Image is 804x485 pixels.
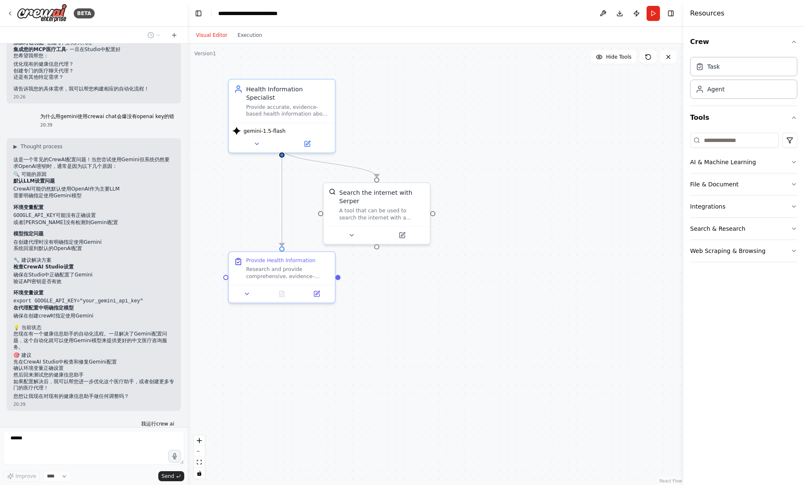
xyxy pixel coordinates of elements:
div: Provide Health Information [246,257,316,264]
button: Search & Research [690,218,797,240]
h2: 🔍 可能的原因 [13,171,174,178]
div: Health Information SpecialistProvide accurate, evidence-based health information about {health_to... [228,79,335,153]
button: Hide Tools [591,50,636,64]
button: Open in side panel [378,230,426,240]
div: 20:39 [40,122,174,128]
li: 然后回来测试您的健康信息助手 [13,372,174,379]
li: 或者[PERSON_NAME]没有检测到Gemini配置 [13,219,174,226]
h2: 🎯 建议 [13,352,174,359]
li: CrewAI可能仍然默认使用OpenAI作为主要LLM [13,186,174,193]
li: 在创建代理时没有明确指定使用Gemini [13,239,174,246]
h4: Resources [690,8,724,18]
img: SerperDevTool [329,188,335,195]
p: 如果配置解决后，我可以帮您进一步优化这个医疗助手，或者创建更多专门的医疗代理！ [13,379,174,392]
span: Hide Tools [606,54,631,60]
code: GOOGLE_API_KEY [13,213,56,219]
nav: breadcrumb [218,9,297,18]
strong: 模型指定问题 [13,231,44,237]
button: Hide right sidebar [665,8,677,19]
div: BETA [74,8,95,18]
li: 需要明确指定使用Gemini模型 [13,193,174,199]
div: Agent [707,85,724,93]
div: Provide accurate, evidence-based health information about {health_topic} while clearly distinguis... [246,104,330,118]
g: Edge from f85879c3-db0c-40a1-8343-23acb7e34272 to e375de81-7418-4dfa-be00-61fbb2a7fc89 [278,149,381,178]
div: 20:26 [13,94,174,100]
div: 20:39 [13,401,174,408]
button: Tools [690,106,797,129]
p: 您希望我帮您： [13,53,174,59]
button: toggle interactivity [194,468,205,479]
li: 验证API密钥是否有效 [13,279,174,285]
button: Crew [690,30,797,54]
li: 先在CrewAI Studio中检查和修复Gemini配置 [13,359,174,366]
p: 为什么用gemini使用crewai chat会爆没有openai key的错 [40,114,174,120]
button: No output available [264,289,300,299]
span: ▶ [13,143,17,150]
button: Click to speak your automation idea [168,450,181,462]
div: Provide Health InformationResearch and provide comprehensive, evidence-based information about {h... [228,251,335,304]
span: gemini-1.5-flash [243,127,285,134]
strong: 在代理配置中明确指定模型 [13,305,74,311]
li: 确认环境变量正确设置 [13,365,174,372]
strong: 检查CrewAI Studio设置 [13,264,74,270]
h2: 💡 当前状态 [13,325,174,331]
p: 您现在有一个健康信息助手的自动化流程。一旦解决了Gemini配置问题，这个自动化就可以使用Gemini模型来提供更好的中文医疗咨询服务。 [13,331,174,351]
button: File & Document [690,173,797,195]
span: Send [162,473,174,480]
li: 系统回退到默认的OpenAI配置 [13,245,174,252]
button: zoom in [194,435,205,446]
button: Start a new chat [167,30,181,40]
li: 可能没有正确设置 [13,212,174,219]
p: 我运行crew ai [141,421,174,428]
div: React Flow controls [194,435,205,479]
li: 创建专门的医疗聊天代理？ [13,68,174,75]
div: Crew [690,54,797,106]
button: zoom out [194,446,205,457]
button: ▶Thought process [13,143,62,150]
span: Improve [15,473,36,480]
li: 还是有其他特定需求？ [13,74,174,81]
strong: 环境变量设置 [13,290,44,296]
button: Send [158,471,184,481]
button: AI & Machine Learning [690,151,797,173]
div: Tools [690,129,797,269]
div: Health Information Specialist [246,85,330,102]
li: - 一旦在Studio中配置好 [13,46,174,53]
div: Task [707,62,720,71]
div: Research and provide comprehensive, evidence-based information about {health_topic}. Include curr... [246,266,330,280]
a: React Flow attribution [660,479,682,483]
div: Version 1 [194,50,216,57]
li: 确保在创建crew时指定使用Gemini [13,313,174,320]
li: 优化现有的健康信息代理？ [13,61,174,68]
button: Integrations [690,196,797,217]
img: Logo [17,4,67,23]
li: 确保在Studio中正确配置了Gemini [13,272,174,279]
button: Open in side panel [302,289,332,299]
p: 这是一个常见的CrewAI配置问题！当您尝试使用Gemini但系统仍然要求OpenAI密钥时，通常是因为以下几个原因： [13,157,174,170]
strong: 环境变量配置 [13,204,44,210]
button: Hide left sidebar [193,8,204,19]
div: Search the internet with Serper [339,188,425,205]
span: Thought process [21,143,62,150]
button: Web Scraping & Browsing [690,240,797,262]
div: A tool that can be used to search the internet with a search_query. Supports different search typ... [339,207,425,221]
g: Edge from f85879c3-db0c-40a1-8343-23acb7e34272 to 720ca93e-c683-477d-b223-377f751fc497 [278,149,286,247]
p: 您想让我现在对现有的健康信息助手做任何调整吗？ [13,393,174,400]
p: 请告诉我您的具体需求，我可以帮您构建相应的自动化流程！ [13,86,174,93]
button: Improve [3,471,40,482]
button: Open in side panel [283,139,331,149]
button: Visual Editor [191,30,232,40]
code: export GOOGLE_API_KEY="your_gemini_api_key" [13,298,143,304]
div: SerperDevToolSearch the internet with SerperA tool that can be used to search the internet with a... [323,182,430,245]
button: Switch to previous chat [144,30,164,40]
button: fit view [194,457,205,468]
h2: 🔧 建议解决方案 [13,257,174,264]
strong: 默认LLM设置问题 [13,178,55,184]
button: Execution [232,30,267,40]
strong: 集成您的MCP医疗工具 [13,46,66,52]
